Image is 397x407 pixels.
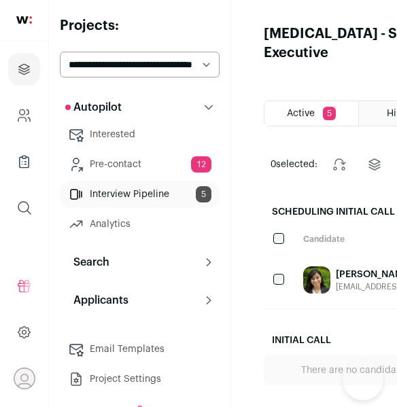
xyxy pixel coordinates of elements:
a: Interview Pipeline5 [60,181,220,208]
a: Company and ATS Settings [8,99,40,132]
span: 5 [323,107,336,120]
button: Open dropdown [14,368,35,389]
a: Company Lists [8,145,40,178]
a: Project Settings [60,366,220,393]
span: 5 [196,186,211,202]
a: Projects [8,53,40,86]
span: selected: [271,158,317,171]
p: Search [65,254,109,270]
button: Change stage [323,148,356,181]
p: Applicants [65,292,128,308]
img: wellfound-shorthand-0d5821cbd27db2630d0214b213865d53afaa358527fdda9d0ea32b1df1b89c2c.svg [16,16,32,24]
p: Autopilot [65,99,122,116]
span: 12 [191,156,211,173]
a: Analytics [60,211,220,238]
span: 0 [271,160,276,169]
a: Pre-contact12 [60,151,220,178]
h2: Projects: [60,16,220,35]
button: Autopilot [60,94,220,121]
button: Search [60,249,220,276]
a: Email Templates [60,336,220,363]
iframe: Help Scout Beacon - Open [343,359,383,400]
a: Interested [60,121,220,148]
button: Applicants [60,287,220,314]
img: f74602c53490b19f556f56a860b469da5b0bd81888d2c74da0231dfdf461c63c.jpg [303,266,330,294]
span: Active [287,109,315,118]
